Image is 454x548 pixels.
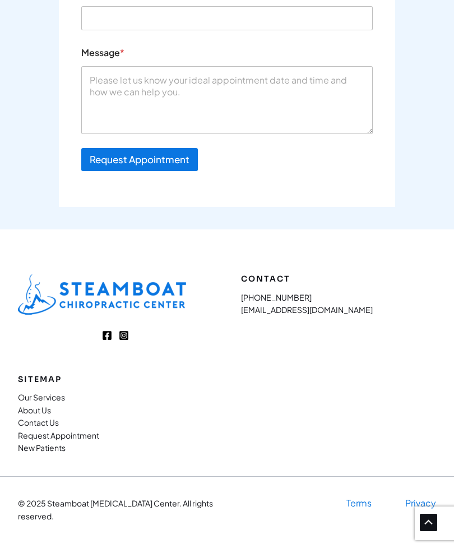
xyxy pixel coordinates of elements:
p: © 2025 Steamboat [MEDICAL_DATA] Center. All rights reserved. [18,497,213,522]
a: About Us [18,405,51,415]
a: Instagram [119,330,129,340]
a: Our Services [18,392,65,402]
nav: Menu [241,291,436,316]
label: Message [81,47,373,58]
aside: Footer Widget 4 [18,375,213,454]
h2: Contact [241,274,436,284]
a: [PHONE_NUMBER] [241,292,312,302]
aside: Footer Widget 1 [18,274,213,315]
a: Request Appointment [18,430,99,440]
a: New Patients [18,443,66,453]
h2: Sitemap [18,375,213,384]
aside: Footer Widget 3 [241,274,436,316]
nav: Menu [18,391,213,454]
a: Facebook [102,330,112,340]
a: [EMAIL_ADDRESS][DOMAIN_NAME] [241,305,373,315]
a: Contact Us [18,417,59,427]
button: Request Appointment [81,148,198,171]
p: Terms Privacy [241,497,436,509]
